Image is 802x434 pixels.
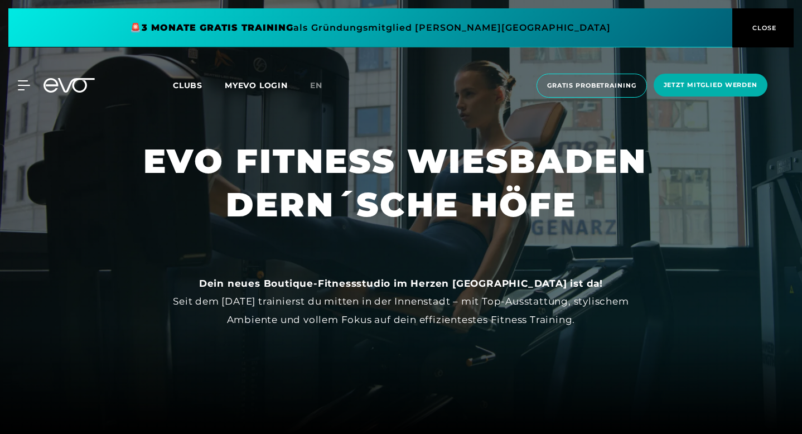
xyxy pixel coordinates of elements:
[664,80,757,90] span: Jetzt Mitglied werden
[143,139,659,226] h1: EVO FITNESS WIESBADEN DERN´SCHE HÖFE
[650,74,771,98] a: Jetzt Mitglied werden
[732,8,794,47] button: CLOSE
[310,79,336,92] a: en
[150,274,652,329] div: Seit dem [DATE] trainierst du mitten in der Innenstadt – mit Top-Ausstattung, stylischem Ambiente...
[750,23,777,33] span: CLOSE
[225,80,288,90] a: MYEVO LOGIN
[310,80,322,90] span: en
[173,80,202,90] span: Clubs
[533,74,650,98] a: Gratis Probetraining
[173,80,225,90] a: Clubs
[199,278,603,289] strong: Dein neues Boutique-Fitnessstudio im Herzen [GEOGRAPHIC_DATA] ist da!
[547,81,636,90] span: Gratis Probetraining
